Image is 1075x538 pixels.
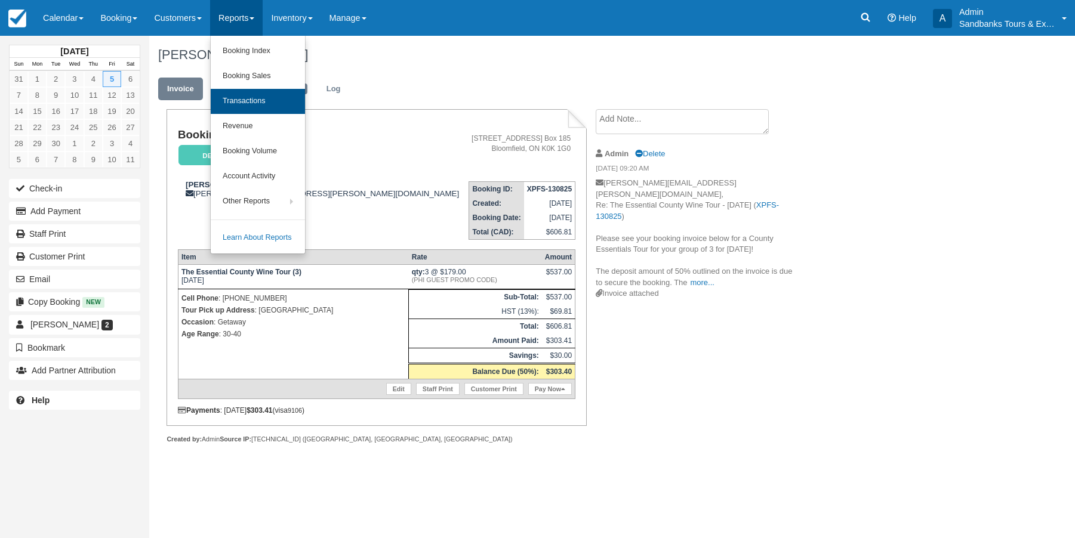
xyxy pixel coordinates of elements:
[9,315,140,334] a: [PERSON_NAME] 2
[542,348,575,364] td: $30.00
[542,333,575,348] td: $303.41
[596,178,797,288] p: [PERSON_NAME][EMAIL_ADDRESS][PERSON_NAME][DOMAIN_NAME], Re: The Essential County Wine Tour - [DAT...
[9,202,140,221] button: Add Payment
[596,163,797,177] em: [DATE] 09:20 AM
[178,144,264,166] a: Deposit
[898,13,916,23] span: Help
[121,87,140,103] a: 13
[528,383,572,395] a: Pay Now
[386,383,411,395] a: Edit
[9,179,140,198] button: Check-in
[65,151,84,168] a: 8
[82,297,104,307] span: New
[28,87,47,103] a: 8
[211,114,305,139] a: Revenue
[181,318,214,326] strong: Occasion
[211,89,305,114] a: Transactions
[28,119,47,135] a: 22
[28,71,47,87] a: 1
[103,119,121,135] a: 26
[409,265,542,289] td: 3 @ $179.00
[542,304,575,319] td: $69.81
[542,250,575,265] th: Amount
[412,276,539,283] em: (PHI GUEST PROMO CODE)
[524,211,575,225] td: [DATE]
[409,364,542,379] th: Balance Due (50%):
[9,361,140,380] button: Add Partner Attribution
[47,135,65,151] a: 30
[181,292,405,304] p: : [PHONE_NUMBER]
[84,135,103,151] a: 2
[65,103,84,119] a: 17
[9,391,140,410] a: Help
[10,87,28,103] a: 7
[32,395,50,405] b: Help
[101,320,113,330] span: 2
[47,103,65,119] a: 16
[409,250,542,265] th: Rate
[10,71,28,87] a: 31
[121,71,140,87] a: 6
[409,333,542,348] th: Amount Paid:
[210,36,306,254] ul: Reports
[178,406,220,415] strong: Payments
[211,139,305,164] a: Booking Volume
[181,294,218,302] strong: Cell Phone
[158,48,947,62] h1: [PERSON_NAME],
[690,278,714,287] a: more...
[65,71,84,87] a: 3
[60,47,88,56] strong: [DATE]
[178,145,268,166] em: Deposit
[103,151,121,168] a: 10
[211,39,305,64] a: Booking Index
[9,270,140,289] button: Email
[103,103,121,119] a: 19
[464,383,523,395] a: Customer Print
[121,119,140,135] a: 27
[84,71,103,87] a: 4
[469,196,524,211] th: Created:
[178,180,464,198] div: [PERSON_NAME][EMAIL_ADDRESS][PERSON_NAME][DOMAIN_NAME]
[542,319,575,334] td: $606.81
[959,6,1055,18] p: Admin
[933,9,952,28] div: A
[121,135,140,151] a: 4
[181,304,405,316] p: : [GEOGRAPHIC_DATA]
[181,316,405,328] p: : Getaway
[409,304,542,319] td: HST (13%):
[318,78,350,101] a: Log
[524,196,575,211] td: [DATE]
[546,367,572,376] strong: $303.40
[84,87,103,103] a: 11
[158,78,203,101] a: Invoice
[84,103,103,119] a: 18
[103,135,121,151] a: 3
[167,435,202,443] strong: Created by:
[65,119,84,135] a: 24
[84,58,103,71] th: Thu
[469,134,571,154] address: [STREET_ADDRESS] Box 185 Bloomfield, ON K0K 1G0
[527,185,572,193] strong: XPFS-130825
[9,247,140,266] a: Customer Print
[10,135,28,151] a: 28
[10,58,28,71] th: Sun
[28,135,47,151] a: 29
[121,103,140,119] a: 20
[635,149,665,158] a: Delete
[211,64,305,89] a: Booking Sales
[84,119,103,135] a: 25
[181,306,255,314] strong: Tour Pick up Address
[9,292,140,311] button: Copy Booking New
[288,407,302,414] small: 9106
[30,320,99,329] span: [PERSON_NAME]
[247,406,272,415] strong: $303.41
[181,268,301,276] strong: The Essential County Wine Tour (3)
[542,290,575,305] td: $537.00
[211,225,305,251] a: Learn About Reports
[65,135,84,151] a: 1
[28,151,47,168] a: 6
[84,151,103,168] a: 9
[220,435,251,443] strong: Source IP:
[469,182,524,197] th: Booking ID:
[181,330,219,338] strong: Age Range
